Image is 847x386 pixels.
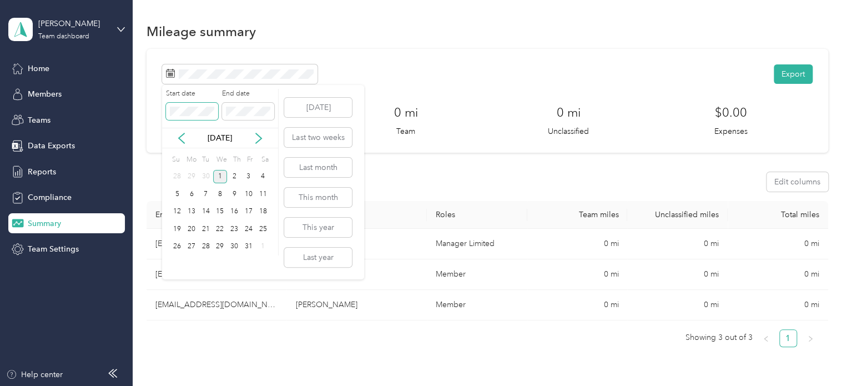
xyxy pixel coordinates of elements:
[170,205,184,219] div: 12
[785,324,847,386] iframe: Everlance-gr Chat Button Frame
[284,158,352,177] button: Last month
[213,187,228,201] div: 8
[548,126,589,137] p: Unclassified
[28,243,79,255] span: Team Settings
[184,222,199,236] div: 20
[227,240,241,254] div: 30
[147,259,287,290] td: ajackson@ccwestmi.org
[184,170,199,184] div: 29
[256,187,270,201] div: 11
[284,218,352,237] button: This year
[394,103,418,122] h3: 0 mi
[774,64,813,84] button: Export
[213,170,228,184] div: 1
[227,187,241,201] div: 9
[627,229,728,259] td: 0 mi
[199,205,213,219] div: 14
[427,201,527,229] th: Roles
[241,222,256,236] div: 24
[28,166,56,178] span: Reports
[715,103,747,122] h3: $0.00
[780,330,796,347] a: 1
[170,222,184,236] div: 19
[427,259,527,290] td: Member
[199,222,213,236] div: 21
[170,240,184,254] div: 26
[199,170,213,184] div: 30
[28,192,72,203] span: Compliance
[527,290,628,320] td: 0 mi
[627,259,728,290] td: 0 mi
[184,240,199,254] div: 27
[627,290,728,320] td: 0 mi
[214,152,227,168] div: We
[241,170,256,184] div: 3
[28,63,49,74] span: Home
[757,329,775,347] button: left
[256,205,270,219] div: 18
[213,240,228,254] div: 29
[767,172,828,192] button: Edit columns
[227,170,241,184] div: 2
[147,26,256,37] h1: Mileage summary
[241,240,256,254] div: 31
[714,126,748,137] p: Expenses
[184,187,199,201] div: 6
[527,229,628,259] td: 0 mi
[284,248,352,267] button: Last year
[170,170,184,184] div: 28
[685,329,753,346] span: Showing 3 out of 3
[260,152,270,168] div: Sa
[6,369,63,380] button: Help center
[728,229,828,259] td: 0 mi
[256,222,270,236] div: 25
[256,170,270,184] div: 4
[199,240,213,254] div: 28
[728,259,828,290] td: 0 mi
[241,187,256,201] div: 10
[396,126,415,137] p: Team
[427,229,527,259] td: Manager Limited
[170,187,184,201] div: 5
[757,329,775,347] li: Previous Page
[28,218,61,229] span: Summary
[38,33,89,40] div: Team dashboard
[184,152,196,168] div: Mo
[245,152,256,168] div: Fr
[763,335,769,342] span: left
[231,152,241,168] div: Th
[28,88,62,100] span: Members
[227,222,241,236] div: 23
[147,229,287,259] td: dharper@ccwestmi.org
[166,89,218,99] label: Start date
[627,201,728,229] th: Unclassified miles
[147,201,287,229] th: Email
[213,205,228,219] div: 15
[199,187,213,201] div: 7
[728,290,828,320] td: 0 mi
[28,114,51,126] span: Teams
[427,290,527,320] td: Member
[147,290,287,320] td: mthorsby@ccwestmi.org
[779,329,797,347] li: 1
[28,140,75,152] span: Data Exports
[284,98,352,117] button: [DATE]
[196,132,243,144] p: [DATE]
[222,89,274,99] label: End date
[284,188,352,207] button: This month
[241,205,256,219] div: 17
[213,222,228,236] div: 22
[728,201,828,229] th: Total miles
[286,290,427,320] td: Matthew Thorsby
[527,201,628,229] th: Team miles
[227,205,241,219] div: 16
[184,205,199,219] div: 13
[557,103,581,122] h3: 0 mi
[527,259,628,290] td: 0 mi
[170,152,180,168] div: Su
[38,18,108,29] div: [PERSON_NAME]
[256,240,270,254] div: 1
[200,152,211,168] div: Tu
[284,128,352,147] button: Last two weeks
